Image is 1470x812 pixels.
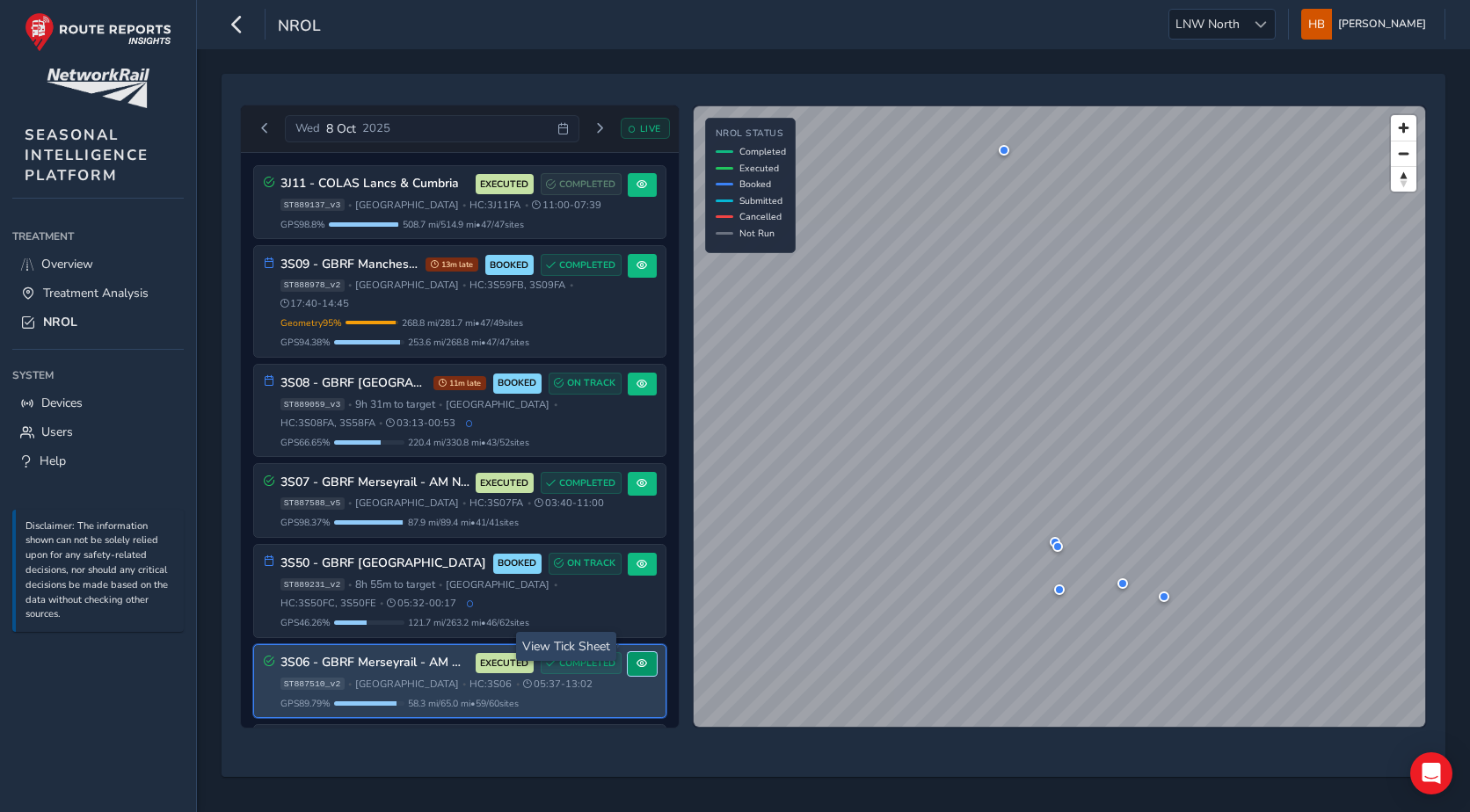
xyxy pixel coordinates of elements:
span: GPS 89.79 % [280,697,331,710]
span: • [348,400,352,410]
span: Not Run [739,227,775,240]
span: BOOKED [498,556,536,570]
span: EXECUTED [480,656,528,671]
span: [GEOGRAPHIC_DATA] [355,678,459,691]
span: [GEOGRAPHIC_DATA] [355,199,459,212]
span: HC: 3S08FA, 3S58FA [280,417,375,430]
span: 03:13 - 00:53 [386,417,455,430]
span: ON TRACK [567,556,615,570]
h3: 3S08 - GBRF [GEOGRAPHIC_DATA]/[GEOGRAPHIC_DATA] [280,376,427,391]
span: COMPLETED [559,258,615,272]
span: • [462,679,466,689]
p: Disclaimer: The information shown can not be solely relied upon for any safety-related decisions,... [25,519,175,623]
span: • [462,498,466,508]
span: 508.7 mi / 514.9 mi • 47 / 47 sites [403,218,524,231]
span: • [554,580,557,590]
span: • [348,679,352,689]
span: 17:40 - 14:45 [280,297,350,310]
span: BOOKED [490,258,528,272]
span: GPS 98.37 % [280,516,331,529]
span: Cancelled [739,210,782,223]
div: Treatment [12,223,184,250]
span: • [554,400,557,410]
span: HC: 3S59FB, 3S09FA [469,279,565,292]
span: LNW North [1169,10,1246,39]
span: • [379,418,382,428]
span: 05:32 - 00:17 [387,597,456,610]
h3: 3J11 - COLAS Lancs & Cumbria [280,177,469,192]
span: ST889231_v2 [280,578,345,591]
span: • [528,498,531,508]
span: • [570,280,573,290]
span: GPS 46.26 % [280,616,331,629]
span: Devices [41,395,83,411]
span: NROL [43,314,77,330]
span: ST887510_v2 [280,678,345,690]
span: • [462,200,466,210]
button: [PERSON_NAME] [1301,9,1432,40]
span: COMPLETED [559,476,615,490]
button: Reset bearing to north [1391,166,1416,192]
span: EXECUTED [480,476,528,490]
a: Users [12,417,184,446]
span: [PERSON_NAME] [1338,9,1426,40]
span: NROL [278,15,321,40]
button: Zoom in [1391,115,1416,141]
span: 253.6 mi / 268.8 mi • 47 / 47 sites [408,336,529,349]
span: 8 Oct [326,120,356,137]
h3: 3S06 - GBRF Merseyrail - AM Wirral [280,656,469,671]
span: ST889059_v3 [280,398,345,410]
span: EXECUTED [480,178,528,192]
span: GPS 98.8 % [280,218,325,231]
span: 13m late [426,257,478,272]
span: Wed [295,120,320,136]
span: LIVE [640,122,661,135]
span: COMPLETED [559,178,615,192]
span: [GEOGRAPHIC_DATA] [446,578,549,591]
span: • [439,580,442,590]
span: 87.9 mi / 89.4 mi • 41 / 41 sites [408,516,519,529]
div: Open Intercom Messenger [1410,752,1452,794]
h3: 3S07 - GBRF Merseyrail - AM Northern [280,475,469,490]
span: • [348,200,352,210]
span: GPS 66.65 % [280,436,331,449]
h3: 3S09 - GBRF Manchester West/[GEOGRAPHIC_DATA] [280,257,419,272]
span: Submitted [739,194,782,207]
span: 220.4 mi / 330.8 mi • 43 / 52 sites [408,436,529,449]
span: • [462,280,466,290]
span: 8h 55m to target [355,577,435,591]
span: GPS 94.38 % [280,336,331,349]
span: 121.7 mi / 263.2 mi • 46 / 62 sites [408,616,529,629]
span: 9h 31m to target [355,397,435,411]
span: Help [40,453,66,469]
span: 03:40 - 11:00 [535,497,604,510]
a: Help [12,446,184,475]
span: • [348,498,352,508]
button: Previous day [251,118,280,140]
span: Treatment Analysis [43,285,149,301]
span: • [525,200,528,210]
span: BOOKED [498,376,536,390]
span: • [516,679,520,689]
img: customer logo [47,69,149,108]
span: Overview [41,256,93,272]
img: diamond-layout [1301,9,1332,40]
span: [GEOGRAPHIC_DATA] [355,279,459,292]
span: Users [41,424,73,440]
span: • [439,400,442,410]
span: 268.8 mi / 281.7 mi • 47 / 49 sites [402,316,523,330]
span: Booked [739,178,771,191]
span: HC: 3S07FA [469,497,523,510]
h3: 3S50 - GBRF [GEOGRAPHIC_DATA] [280,556,487,571]
h4: NROL Status [716,128,786,140]
button: Zoom out [1391,141,1416,166]
span: COMPLETED [559,656,615,671]
span: Completed [739,145,786,158]
span: HC: 3J11FA [469,199,520,212]
span: HC: 3S50FC, 3S50FE [280,597,376,610]
span: 2025 [362,120,390,136]
a: Devices [12,388,184,417]
span: Geometry 95 % [280,316,342,330]
span: 05:37 - 13:02 [523,678,593,691]
span: HC: 3S06 [469,678,512,691]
